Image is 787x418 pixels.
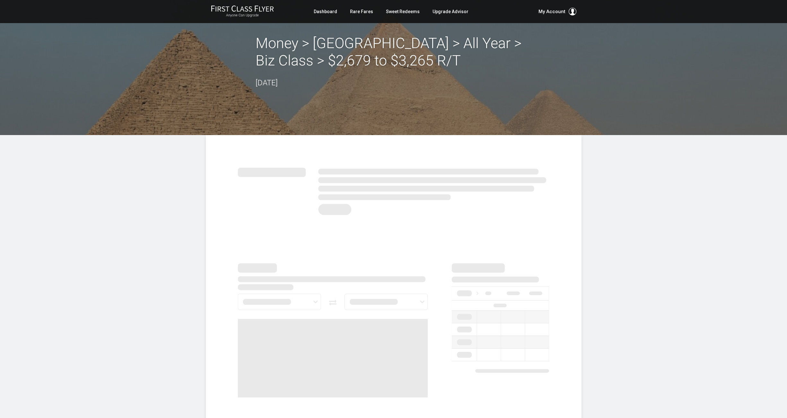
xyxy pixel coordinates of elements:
[314,6,337,17] a: Dashboard
[538,8,576,15] button: My Account
[256,35,532,69] h2: Money > [GEOGRAPHIC_DATA] > All Year > Biz Class > $2,679 to $3,265 R/T
[538,8,565,15] span: My Account
[211,5,274,12] img: First Class Flyer
[256,78,278,87] time: [DATE]
[386,6,420,17] a: Sweet Redeems
[238,263,428,414] img: routes.svg
[211,5,274,18] a: First Class FlyerAnyone Can Upgrade
[211,13,274,18] small: Anyone Can Upgrade
[433,6,468,17] a: Upgrade Advisor
[350,6,373,17] a: Rare Fares
[452,263,549,374] img: availability.svg
[238,161,549,219] img: summary.svg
